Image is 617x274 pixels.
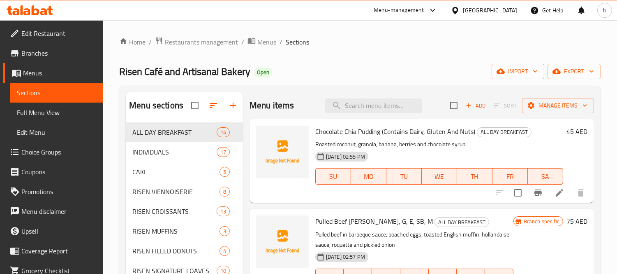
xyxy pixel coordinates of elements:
[220,226,230,236] div: items
[220,227,229,235] span: 3
[528,168,563,185] button: SA
[3,162,103,182] a: Coupons
[155,37,238,47] a: Restaurants management
[223,96,243,115] button: Add section
[132,206,216,216] div: RISEN CROISSANTS
[531,171,560,183] span: SA
[21,187,97,197] span: Promotions
[10,83,103,103] a: Sections
[477,127,531,137] span: ALL DAY BREAKFAST
[386,168,422,185] button: TU
[217,129,229,136] span: 14
[21,246,97,256] span: Coverage Report
[220,246,230,256] div: items
[17,127,97,137] span: Edit Menu
[425,171,454,183] span: WE
[323,253,368,261] span: [DATE] 02:57 PM
[256,215,309,268] img: Pulled Beef Benny D, G, E, SB, M
[165,37,238,47] span: Restaurants management
[126,122,243,142] div: ALL DAY BREAKFAST14
[256,126,309,178] img: Chocolate Chia Pudding (Contains Dairy, Gluten And Nuts)
[315,168,351,185] button: SU
[119,62,250,81] span: Risen Café and Artisanal Bakery
[422,168,457,185] button: WE
[21,226,97,236] span: Upsell
[492,168,528,185] button: FR
[126,221,243,241] div: RISEN MUFFINS3
[374,5,424,15] div: Menu-management
[217,208,229,215] span: 13
[217,147,230,157] div: items
[254,68,273,77] div: Open
[323,153,368,161] span: [DATE] 02:55 PM
[17,88,97,98] span: Sections
[457,168,492,185] button: TH
[498,66,538,77] span: import
[241,37,244,47] li: /
[460,171,489,183] span: TH
[126,241,243,261] div: RISEN FILLED DONUTS4
[23,68,97,78] span: Menus
[129,99,183,112] h2: Menu sections
[254,69,273,76] span: Open
[529,101,587,111] span: Manage items
[203,96,223,115] span: Sort sections
[520,218,563,225] span: Branch specific
[528,183,548,203] button: Branch-specific-item
[119,37,601,47] nav: breadcrumb
[351,168,386,185] button: MO
[477,127,531,137] div: ALL DAY BREAKFAST
[126,201,243,221] div: RISEN CROISSANTS13
[3,182,103,201] a: Promotions
[21,28,97,38] span: Edit Restaurant
[126,142,243,162] div: INDIVIDUALS17
[247,37,276,47] a: Menus
[149,37,152,47] li: /
[132,167,220,177] span: CAKE
[10,103,103,122] a: Full Menu View
[17,108,97,117] span: Full Menu View
[119,37,146,47] a: Home
[3,142,103,162] a: Choice Groups
[132,127,216,137] span: ALL DAY BREAKFAST
[492,64,544,79] button: import
[10,122,103,142] a: Edit Menu
[489,99,522,112] span: Select section first
[220,168,229,176] span: 5
[132,226,220,236] span: RISEN MUFFINS
[462,99,489,112] span: Add item
[325,98,422,113] input: search
[132,246,220,256] span: RISEN FILLED DONUTS
[522,98,594,113] button: Manage items
[509,184,527,201] span: Select to update
[186,97,203,114] span: Select all sections
[257,37,276,47] span: Menus
[555,188,564,198] a: Edit menu item
[434,217,489,227] div: ALL DAY BREAKFAST
[554,66,594,77] span: export
[280,37,282,47] li: /
[315,230,513,250] p: Pulled beef in barbeque sauce, poached eggs, toasted English muffin, hollandaise sauce, roquette ...
[132,187,220,197] span: RISEN VIENNOISERIE
[132,147,216,157] span: INDIVIDUALS
[21,206,97,216] span: Menu disclaimer
[462,99,489,112] button: Add
[3,43,103,63] a: Branches
[220,187,230,197] div: items
[21,147,97,157] span: Choice Groups
[220,167,230,177] div: items
[250,99,294,112] h2: Menu items
[3,63,103,83] a: Menus
[3,23,103,43] a: Edit Restaurant
[566,215,587,227] h6: 75 AED
[354,171,383,183] span: MO
[3,201,103,221] a: Menu disclaimer
[390,171,418,183] span: TU
[21,167,97,177] span: Coupons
